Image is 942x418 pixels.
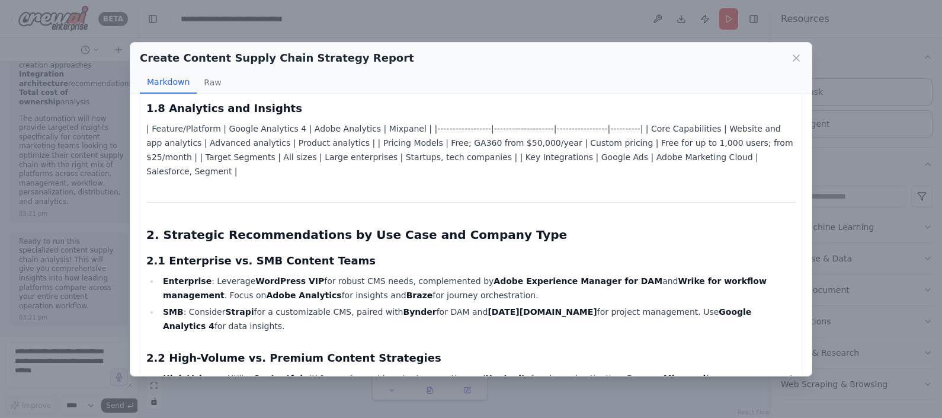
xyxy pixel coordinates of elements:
h3: 1.8 Analytics and Insights [146,100,796,117]
p: | Feature/Platform | Google Analytics 4 | Adobe Analytics | Mixpanel | |------------------|------... [146,122,796,178]
h2: 2. Strategic Recommendations by Use Case and Company Type [146,226,796,243]
strong: [DATE][DOMAIN_NAME] [488,307,597,317]
strong: WordPress VIP [255,276,324,286]
strong: Bynder [403,307,437,317]
strong: Jasper [321,374,350,383]
strong: Enterprise [163,276,212,286]
strong: Mixpanel [664,374,706,383]
strong: Strapi [226,307,254,317]
strong: Adobe Analytics [266,291,341,300]
h3: 2.2 High-Volume vs. Premium Content Strategies [146,350,796,366]
li: : Utilize with for rapid content generation and for channel activation. Focus on for user engagem... [159,371,796,400]
h3: 2.1 Enterprise vs. SMB Content Teams [146,253,796,269]
h2: Create Content Supply Chain Strategy Report [140,50,414,66]
li: : Consider for a customizable CMS, paired with for DAM and for project management. Use for data i... [159,305,796,333]
strong: SMB [163,307,184,317]
strong: Contentful [253,374,303,383]
strong: Wrike for workflow management [163,276,767,300]
strong: Braze [406,291,433,300]
li: : Leverage for robust CMS needs, complemented by and . Focus on for insights and for journey orch... [159,274,796,302]
strong: Hootsuite [485,374,531,383]
strong: High-Volume [163,374,222,383]
button: Raw [197,71,228,94]
strong: Adobe Experience Manager for DAM [494,276,662,286]
button: Markdown [140,71,197,94]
